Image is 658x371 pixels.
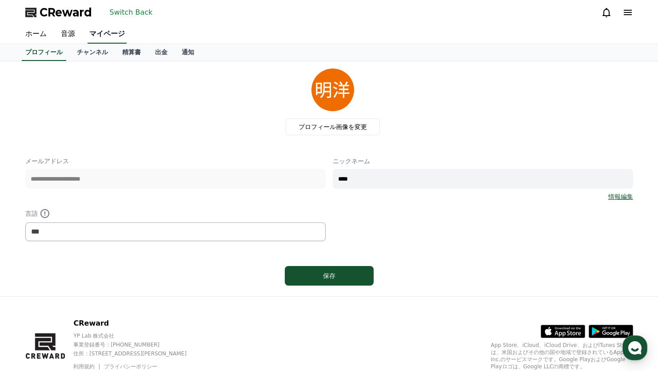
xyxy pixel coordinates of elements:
[175,44,201,61] a: 通知
[73,341,202,348] p: 事業登録番号 : [PHONE_NUMBER]
[25,157,326,165] p: メールアドレス
[137,295,148,302] span: 설정
[28,295,33,302] span: 홈
[608,192,633,201] a: 情報編集
[88,25,127,44] a: マイページ
[73,318,202,329] p: CReward
[148,44,175,61] a: 出金
[491,342,633,370] p: App Store、iCloud、iCloud Drive、およびiTunes Storeは、米国およびその他の国や地域で登録されているApple Inc.のサービスマークです。Google P...
[25,5,92,20] a: CReward
[54,25,82,44] a: 音源
[3,282,59,304] a: 홈
[22,44,66,61] a: プロフィール
[81,296,92,303] span: 대화
[285,266,374,286] button: 保存
[115,44,148,61] a: 精算書
[25,208,326,219] p: 言語
[73,363,101,370] a: 利用規約
[303,271,356,280] div: 保存
[70,44,115,61] a: チャンネル
[311,69,354,111] img: profile_image
[18,25,54,44] a: ホーム
[286,118,380,135] label: プロフィール画像を変更
[73,350,202,357] p: 住所 : [STREET_ADDRESS][PERSON_NAME]
[115,282,171,304] a: 설정
[333,157,633,165] p: ニックネーム
[106,5,156,20] button: Switch Back
[104,363,157,370] a: プライバシーポリシー
[73,332,202,339] p: YP Lab 株式会社
[59,282,115,304] a: 대화
[40,5,92,20] span: CReward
